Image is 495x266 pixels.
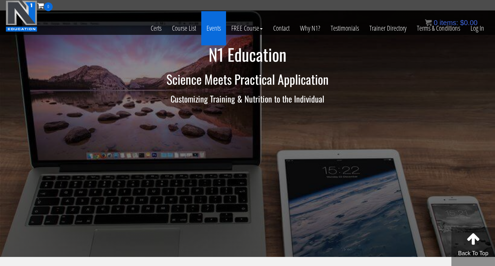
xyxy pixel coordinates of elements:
[44,2,53,11] span: 0
[434,19,437,26] span: 0
[268,11,295,45] a: Contact
[325,11,364,45] a: Testimonials
[44,45,452,64] h1: N1 Education
[6,0,37,32] img: n1-education
[460,19,464,26] span: $
[364,11,412,45] a: Trainer Directory
[460,19,478,26] bdi: 0.00
[465,11,489,45] a: Log In
[295,11,325,45] a: Why N1?
[37,1,53,10] a: 0
[44,72,452,86] h2: Science Meets Practical Application
[425,19,478,26] a: 0 items: $0.00
[145,11,167,45] a: Certs
[412,11,465,45] a: Terms & Conditions
[167,11,201,45] a: Course List
[201,11,226,45] a: Events
[226,11,268,45] a: FREE Course
[440,19,458,26] span: items:
[44,94,452,103] h3: Customizing Training & Nutrition to the Individual
[425,19,432,26] img: icon11.png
